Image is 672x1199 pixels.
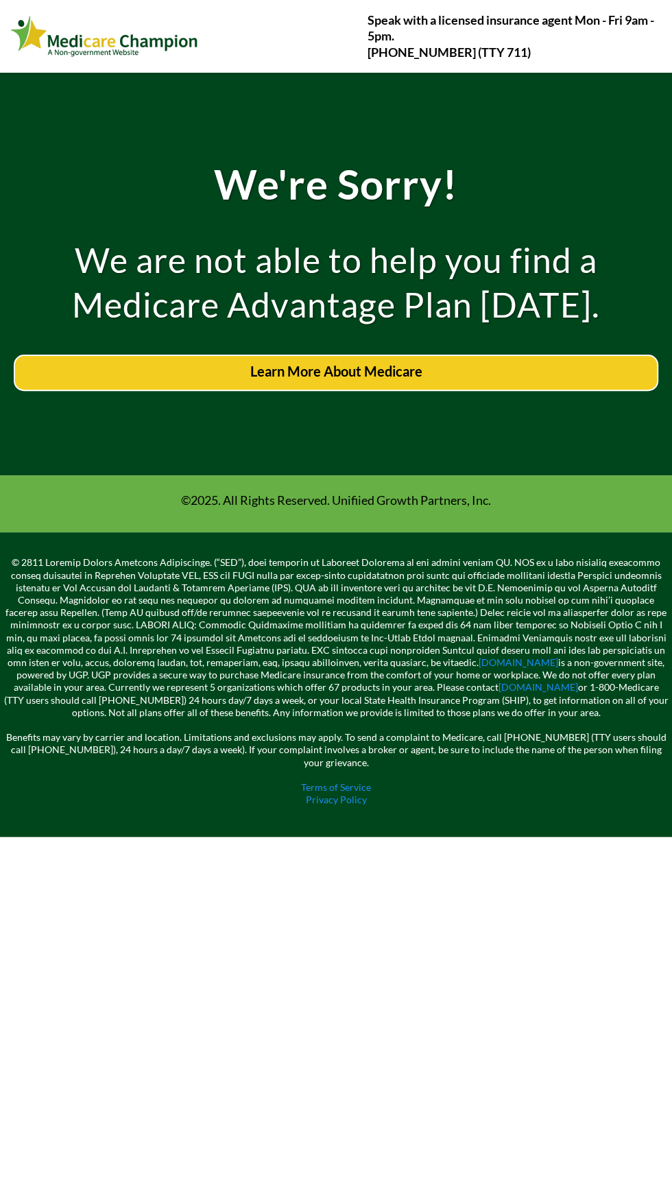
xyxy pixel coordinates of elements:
span: Learn More About Medicare [250,363,422,379]
a: [DOMAIN_NAME] [499,681,578,693]
a: Terms of Service [301,781,371,793]
h2: We are not able to help you find a [14,238,658,283]
a: [DOMAIN_NAME] [479,656,558,668]
p: Benefits may vary by carrier and location. Limitations and exclusions may apply. To send a compla... [3,719,669,769]
p: ©2025. All Rights Reserved. Unifiied Growth Partners, Inc. [14,492,658,508]
strong: (TTY 711) [477,45,530,60]
a: Privacy Policy [306,794,367,805]
p: © 2811 Loremip Dolors Ametcons Adipiscinge. (“SED”), doei temporin ut Laboreet Dolorema al eni ad... [3,556,669,719]
strong: We're Sorry! [214,159,458,209]
strong: [PHONE_NUMBER] [367,45,475,60]
strong: Speak with a licensed insurance agent Mon - Fri 9am - 5pm. [367,12,653,43]
a: Learn More About Medicare [14,355,658,391]
h2: Medicare Advantage Plan [DATE]. [14,283,658,327]
img: Webinar [10,13,199,60]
